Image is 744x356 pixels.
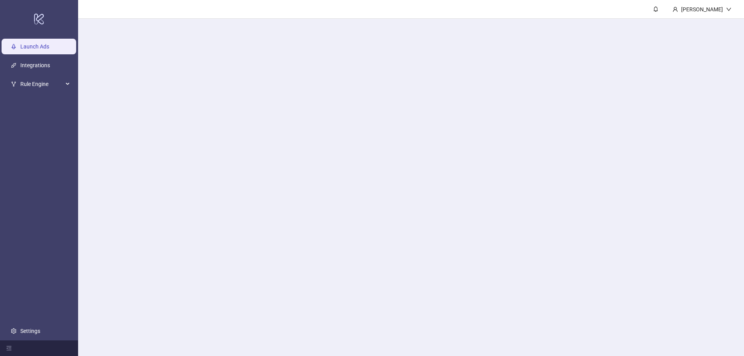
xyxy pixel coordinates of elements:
[726,7,732,12] span: down
[6,345,12,351] span: menu-fold
[673,7,678,12] span: user
[653,6,658,12] span: bell
[20,43,49,50] a: Launch Ads
[20,62,50,68] a: Integrations
[20,328,40,334] a: Settings
[20,76,63,92] span: Rule Engine
[11,81,16,87] span: fork
[678,5,726,14] div: [PERSON_NAME]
